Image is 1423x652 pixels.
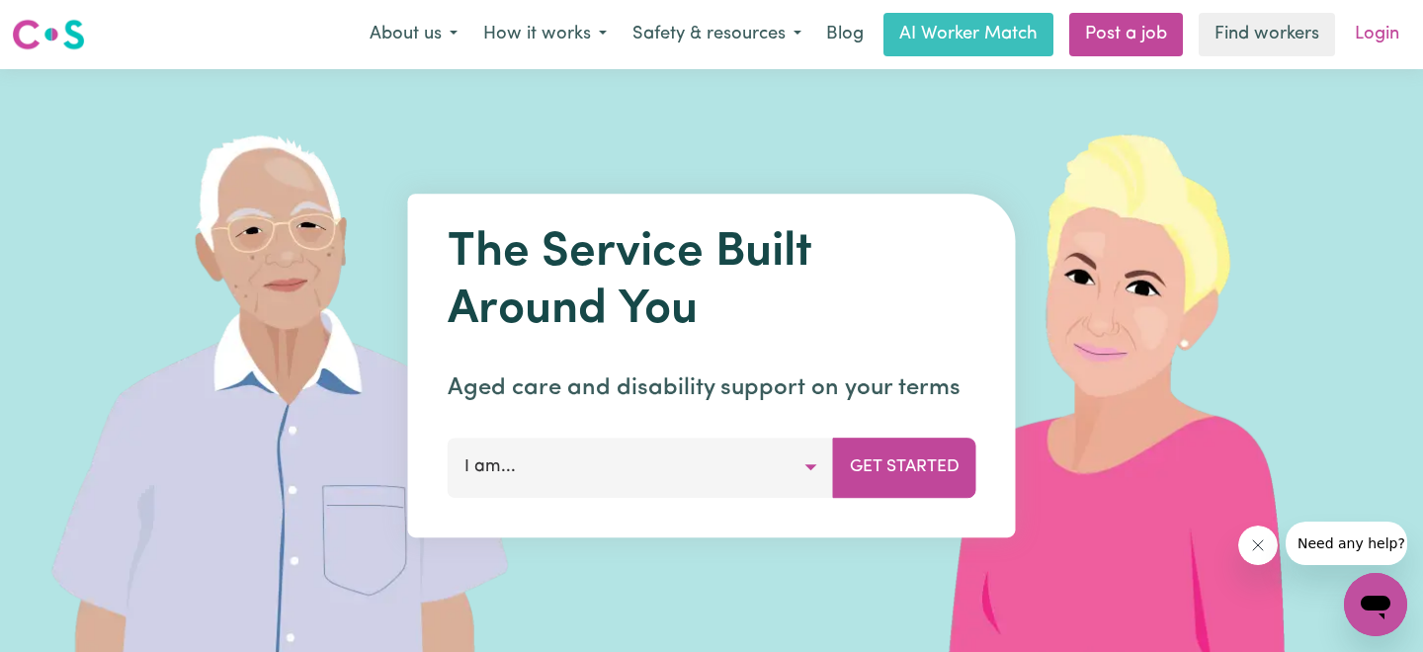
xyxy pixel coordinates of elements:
button: Safety & resources [620,14,814,55]
h1: The Service Built Around You [448,225,976,339]
button: How it works [470,14,620,55]
button: Get Started [833,438,976,497]
p: Aged care and disability support on your terms [448,370,976,406]
a: Login [1343,13,1411,56]
iframe: Close message [1238,526,1278,565]
img: Careseekers logo [12,17,85,52]
iframe: Message from company [1286,522,1407,565]
a: Blog [814,13,876,56]
a: Find workers [1199,13,1335,56]
button: I am... [448,438,834,497]
a: AI Worker Match [883,13,1053,56]
iframe: Button to launch messaging window [1344,573,1407,636]
button: About us [357,14,470,55]
a: Careseekers logo [12,12,85,57]
a: Post a job [1069,13,1183,56]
